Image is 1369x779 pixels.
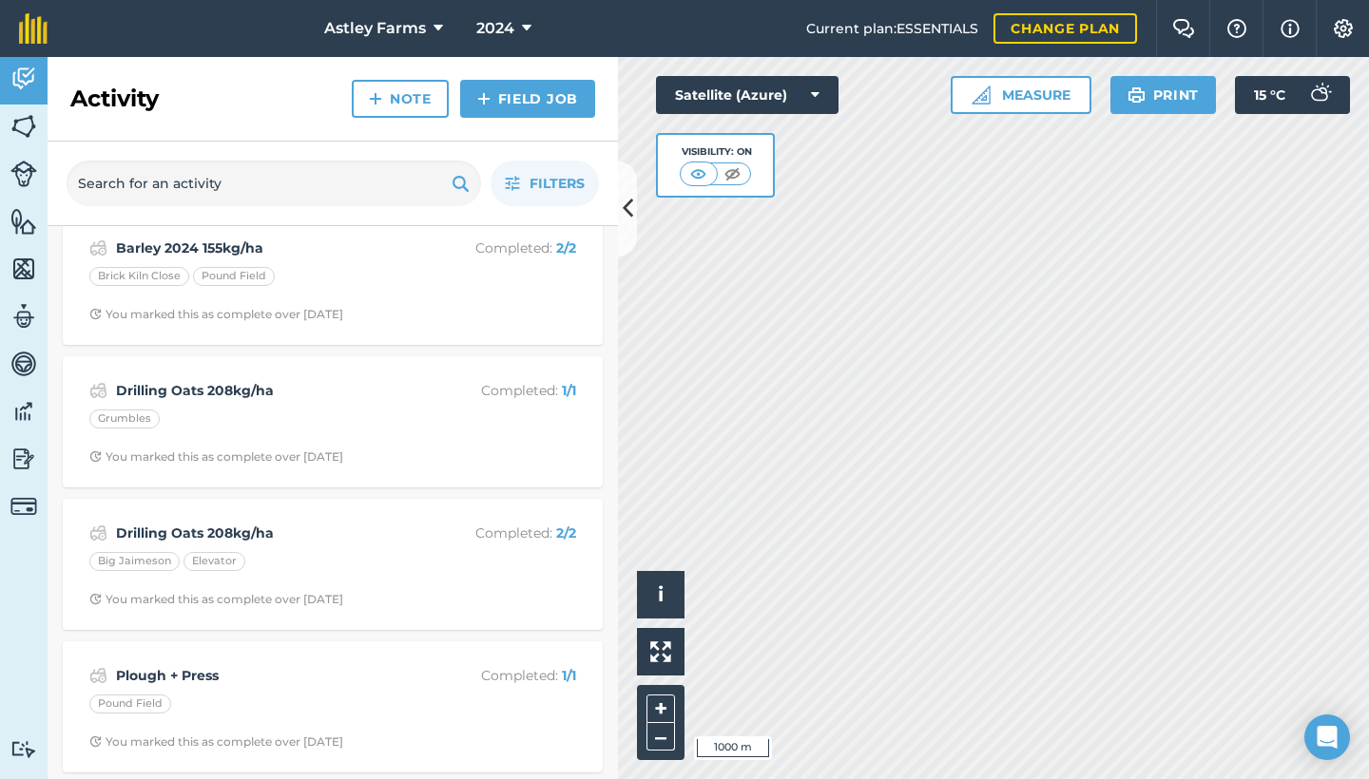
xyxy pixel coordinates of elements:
[951,76,1091,114] button: Measure
[452,172,470,195] img: svg+xml;base64,PHN2ZyB4bWxucz0iaHR0cDovL3d3dy53My5vcmcvMjAwMC9zdmciIHdpZHRoPSIxOSIgaGVpZ2h0PSIyNC...
[369,87,382,110] img: svg+xml;base64,PHN2ZyB4bWxucz0iaHR0cDovL3d3dy53My5vcmcvMjAwMC9zdmciIHdpZHRoPSIxNCIgaGVpZ2h0PSIyNC...
[70,84,159,114] h2: Activity
[1301,76,1339,114] img: svg+xml;base64,PD94bWwgdmVyc2lvbj0iMS4wIiBlbmNvZGluZz0idXRmLTgiPz4KPCEtLSBHZW5lcmF0b3I6IEFkb2JlIE...
[183,552,245,571] div: Elevator
[116,522,417,543] strong: Drilling Oats 208kg/ha
[89,308,102,320] img: Clock with arrow pointing clockwise
[116,237,417,258] strong: Barley 2024 155kg/ha
[491,161,599,206] button: Filters
[89,694,171,713] div: Pound Field
[460,80,595,118] a: Field Job
[89,734,343,750] div: You marked this as complete over [DATE]
[556,239,576,256] strong: 2 / 2
[1254,76,1285,114] span: 15 ° C
[89,552,180,571] div: Big Jaimeson
[10,740,37,758] img: svg+xml;base64,PD94bWwgdmVyc2lvbj0iMS4wIiBlbmNvZGluZz0idXRmLTgiPz4KPCEtLSBHZW5lcmF0b3I6IEFkb2JlIE...
[530,173,585,194] span: Filters
[1304,714,1350,760] div: Open Intercom Messenger
[74,510,591,618] a: Drilling Oats 208kg/haCompleted: 2/2Big JaimesonElevatorClock with arrow pointing clockwiseYou ma...
[476,17,514,40] span: 2024
[646,694,675,723] button: +
[1225,19,1248,38] img: A question mark icon
[1128,84,1146,106] img: svg+xml;base64,PHN2ZyB4bWxucz0iaHR0cDovL3d3dy53My5vcmcvMjAwMC9zdmciIHdpZHRoPSIxOSIgaGVpZ2h0PSIyNC...
[425,237,576,258] p: Completed :
[89,664,107,687] img: svg+xml;base64,PD94bWwgdmVyc2lvbj0iMS4wIiBlbmNvZGluZz0idXRmLTgiPz4KPCEtLSBHZW5lcmF0b3I6IEFkb2JlIE...
[89,449,343,465] div: You marked this as complete over [DATE]
[646,723,675,750] button: –
[806,18,978,39] span: Current plan : ESSENTIALS
[658,582,664,606] span: i
[10,350,37,378] img: svg+xml;base64,PD94bWwgdmVyc2lvbj0iMS4wIiBlbmNvZGluZz0idXRmLTgiPz4KPCEtLSBHZW5lcmF0b3I6IEFkb2JlIE...
[556,524,576,541] strong: 2 / 2
[89,735,102,748] img: Clock with arrow pointing clockwise
[10,65,37,93] img: svg+xml;base64,PD94bWwgdmVyc2lvbj0iMS4wIiBlbmNvZGluZz0idXRmLTgiPz4KPCEtLSBHZW5lcmF0b3I6IEFkb2JlIE...
[89,592,343,607] div: You marked this as complete over [DATE]
[425,522,576,543] p: Completed :
[67,161,481,206] input: Search for an activity
[562,382,576,399] strong: 1 / 1
[324,17,426,40] span: Astley Farms
[74,653,591,761] a: Plough + PressCompleted: 1/1Pound FieldClock with arrow pointing clockwiseYou marked this as comp...
[89,267,189,286] div: Brick Kiln Close
[637,571,684,618] button: i
[89,450,102,463] img: Clock with arrow pointing clockwise
[89,307,343,322] div: You marked this as complete over [DATE]
[1110,76,1217,114] button: Print
[10,397,37,426] img: svg+xml;base64,PD94bWwgdmVyc2lvbj0iMS4wIiBlbmNvZGluZz0idXRmLTgiPz4KPCEtLSBHZW5lcmF0b3I6IEFkb2JlIE...
[1281,17,1300,40] img: svg+xml;base64,PHN2ZyB4bWxucz0iaHR0cDovL3d3dy53My5vcmcvMjAwMC9zdmciIHdpZHRoPSIxNyIgaGVpZ2h0PSIxNy...
[89,409,160,428] div: Grumbles
[89,593,102,605] img: Clock with arrow pointing clockwise
[656,76,839,114] button: Satellite (Azure)
[116,380,417,401] strong: Drilling Oats 208kg/ha
[1172,19,1195,38] img: Two speech bubbles overlapping with the left bubble in the forefront
[193,267,275,286] div: Pound Field
[10,207,37,236] img: svg+xml;base64,PHN2ZyB4bWxucz0iaHR0cDovL3d3dy53My5vcmcvMjAwMC9zdmciIHdpZHRoPSI1NiIgaGVpZ2h0PSI2MC...
[116,665,417,686] strong: Plough + Press
[10,112,37,141] img: svg+xml;base64,PHN2ZyB4bWxucz0iaHR0cDovL3d3dy53My5vcmcvMjAwMC9zdmciIHdpZHRoPSI1NiIgaGVpZ2h0PSI2MC...
[89,237,107,259] img: svg+xml;base64,PD94bWwgdmVyc2lvbj0iMS4wIiBlbmNvZGluZz0idXRmLTgiPz4KPCEtLSBHZW5lcmF0b3I6IEFkb2JlIE...
[972,85,991,104] img: Ruler icon
[425,665,576,686] p: Completed :
[89,379,107,402] img: svg+xml;base64,PD94bWwgdmVyc2lvbj0iMS4wIiBlbmNvZGluZz0idXRmLTgiPz4KPCEtLSBHZW5lcmF0b3I6IEFkb2JlIE...
[10,161,37,187] img: svg+xml;base64,PD94bWwgdmVyc2lvbj0iMS4wIiBlbmNvZGluZz0idXRmLTgiPz4KPCEtLSBHZW5lcmF0b3I6IEFkb2JlIE...
[10,255,37,283] img: svg+xml;base64,PHN2ZyB4bWxucz0iaHR0cDovL3d3dy53My5vcmcvMjAwMC9zdmciIHdpZHRoPSI1NiIgaGVpZ2h0PSI2MC...
[10,302,37,331] img: svg+xml;base64,PD94bWwgdmVyc2lvbj0iMS4wIiBlbmNvZGluZz0idXRmLTgiPz4KPCEtLSBHZW5lcmF0b3I6IEFkb2JlIE...
[1235,76,1350,114] button: 15 °C
[352,80,449,118] a: Note
[650,641,671,662] img: Four arrows, one pointing top left, one top right, one bottom right and the last bottom left
[1332,19,1355,38] img: A cog icon
[10,493,37,520] img: svg+xml;base64,PD94bWwgdmVyc2lvbj0iMS4wIiBlbmNvZGluZz0idXRmLTgiPz4KPCEtLSBHZW5lcmF0b3I6IEFkb2JlIE...
[425,380,576,401] p: Completed :
[680,144,752,160] div: Visibility: On
[993,13,1137,44] a: Change plan
[74,368,591,476] a: Drilling Oats 208kg/haCompleted: 1/1GrumblesClock with arrow pointing clockwiseYou marked this as...
[89,522,107,544] img: svg+xml;base64,PD94bWwgdmVyc2lvbj0iMS4wIiBlbmNvZGluZz0idXRmLTgiPz4KPCEtLSBHZW5lcmF0b3I6IEFkb2JlIE...
[477,87,491,110] img: svg+xml;base64,PHN2ZyB4bWxucz0iaHR0cDovL3d3dy53My5vcmcvMjAwMC9zdmciIHdpZHRoPSIxNCIgaGVpZ2h0PSIyNC...
[74,225,591,333] a: Barley 2024 155kg/haCompleted: 2/2Brick Kiln ClosePound FieldClock with arrow pointing clockwiseY...
[19,13,48,44] img: fieldmargin Logo
[686,164,710,183] img: svg+xml;base64,PHN2ZyB4bWxucz0iaHR0cDovL3d3dy53My5vcmcvMjAwMC9zdmciIHdpZHRoPSI1MCIgaGVpZ2h0PSI0MC...
[562,667,576,684] strong: 1 / 1
[10,445,37,473] img: svg+xml;base64,PD94bWwgdmVyc2lvbj0iMS4wIiBlbmNvZGluZz0idXRmLTgiPz4KPCEtLSBHZW5lcmF0b3I6IEFkb2JlIE...
[721,164,744,183] img: svg+xml;base64,PHN2ZyB4bWxucz0iaHR0cDovL3d3dy53My5vcmcvMjAwMC9zdmciIHdpZHRoPSI1MCIgaGVpZ2h0PSI0MC...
